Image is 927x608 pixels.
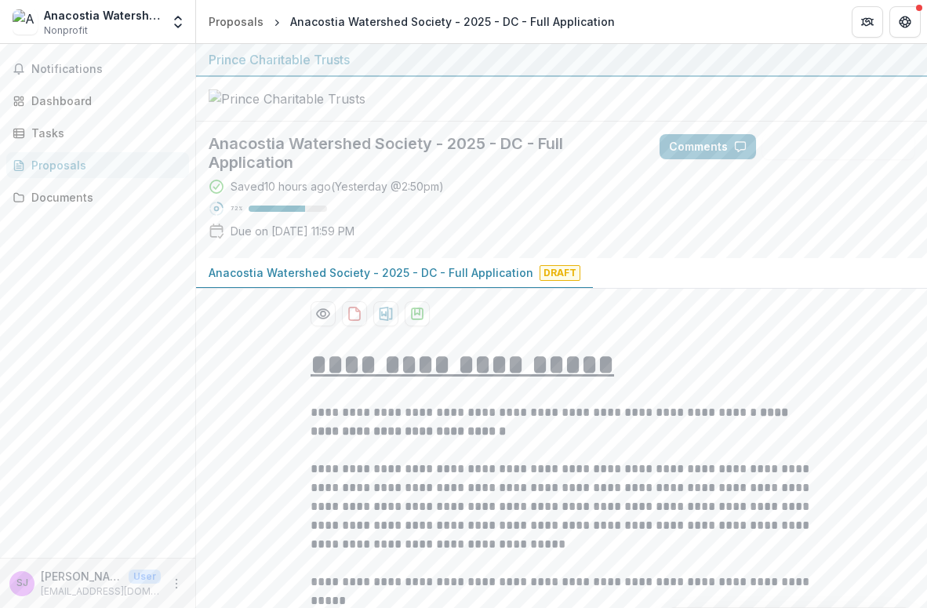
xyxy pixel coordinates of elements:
[167,6,189,38] button: Open entity switcher
[16,578,28,588] div: Seth Johnson
[31,93,176,109] div: Dashboard
[660,134,756,159] button: Comments
[202,10,621,33] nav: breadcrumb
[6,184,189,210] a: Documents
[202,10,270,33] a: Proposals
[311,301,336,326] button: Preview 30689147-224c-4c70-ae9e-13b3a1ed45b2-0.pdf
[373,301,398,326] button: download-proposal
[31,157,176,173] div: Proposals
[31,63,183,76] span: Notifications
[405,301,430,326] button: download-proposal
[31,125,176,141] div: Tasks
[6,120,189,146] a: Tasks
[231,203,242,214] p: 72 %
[13,9,38,35] img: Anacostia Watershed Society
[44,7,161,24] div: Anacostia Watershed Society
[129,570,161,584] p: User
[209,134,634,172] h2: Anacostia Watershed Society - 2025 - DC - Full Application
[6,56,189,82] button: Notifications
[762,134,914,159] button: Answer Suggestions
[41,584,161,599] p: [EMAIL_ADDRESS][DOMAIN_NAME]
[209,13,264,30] div: Proposals
[41,568,122,584] p: [PERSON_NAME]
[31,189,176,206] div: Documents
[889,6,921,38] button: Get Help
[852,6,883,38] button: Partners
[209,50,914,69] div: Prince Charitable Trusts
[167,574,186,593] button: More
[231,223,354,239] p: Due on [DATE] 11:59 PM
[6,88,189,114] a: Dashboard
[209,264,533,281] p: Anacostia Watershed Society - 2025 - DC - Full Application
[209,89,365,108] img: Prince Charitable Trusts
[540,265,580,281] span: Draft
[342,301,367,326] button: download-proposal
[44,24,88,38] span: Nonprofit
[231,178,444,195] div: Saved 10 hours ago ( Yesterday @ 2:50pm )
[6,152,189,178] a: Proposals
[290,13,615,30] div: Anacostia Watershed Society - 2025 - DC - Full Application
